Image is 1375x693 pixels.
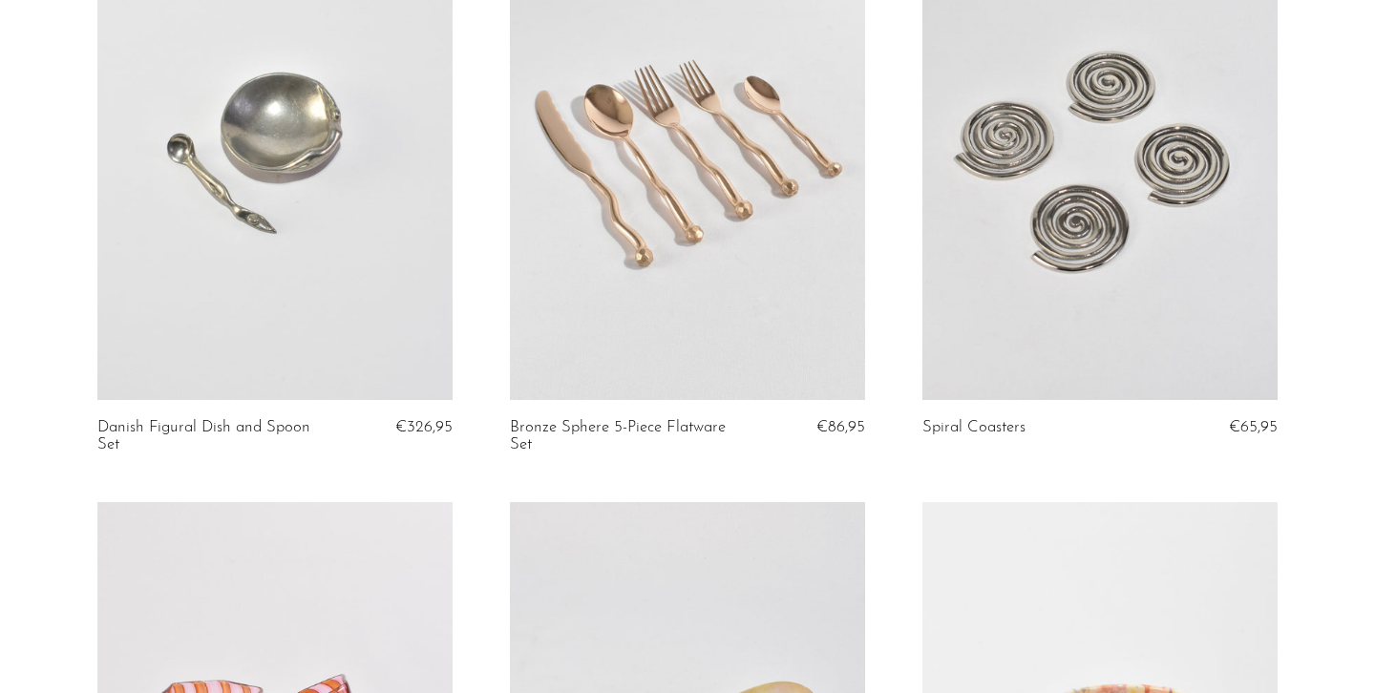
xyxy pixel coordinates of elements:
a: Spiral Coasters [922,419,1026,436]
span: €65,95 [1229,419,1278,435]
span: €86,95 [816,419,865,435]
a: Danish Figural Dish and Spoon Set [97,419,334,454]
span: €326,95 [395,419,453,435]
a: Bronze Sphere 5-Piece Flatware Set [510,419,747,454]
